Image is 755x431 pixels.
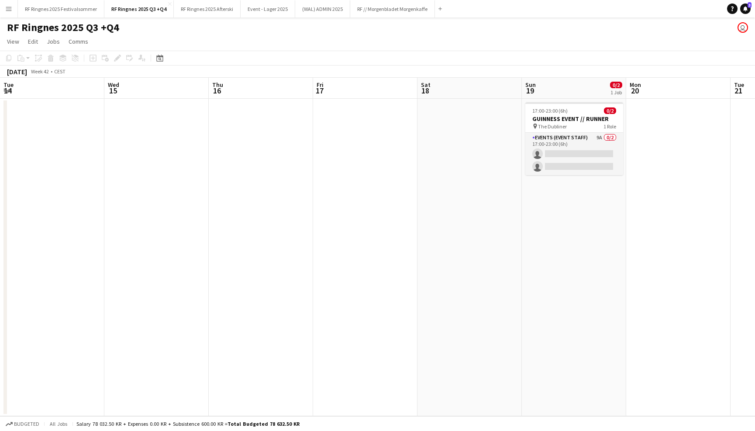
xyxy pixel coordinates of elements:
[524,86,536,96] span: 19
[4,419,41,429] button: Budgeted
[610,89,622,96] div: 1 Job
[174,0,241,17] button: RF Ringnes 2025 Afterski
[211,86,223,96] span: 16
[3,81,14,89] span: Tue
[7,21,119,34] h1: RF Ringnes 2025 Q3 +Q4
[212,81,223,89] span: Thu
[350,0,435,17] button: RF // Morgenbladet Morgenkaffe
[76,421,300,427] div: Salary 78 032.50 KR + Expenses 0.00 KR + Subsistence 600.00 KR =
[3,36,23,47] a: View
[733,86,744,96] span: 21
[420,86,431,96] span: 18
[69,38,88,45] span: Comms
[107,86,119,96] span: 15
[7,67,27,76] div: [DATE]
[48,421,69,427] span: All jobs
[525,102,623,175] app-job-card: 17:00-23:00 (6h)0/2GUINNESS EVENT // RUNNER The Dubliner1 RoleEvents (Event Staff)9A0/217:00-23:0...
[47,38,60,45] span: Jobs
[610,82,622,88] span: 0/2
[28,38,38,45] span: Edit
[108,81,119,89] span: Wed
[7,38,19,45] span: View
[2,86,14,96] span: 14
[29,68,51,75] span: Week 42
[104,0,174,17] button: RF Ringnes 2025 Q3 +Q4
[525,81,536,89] span: Sun
[603,123,616,130] span: 1 Role
[734,81,744,89] span: Tue
[24,36,41,47] a: Edit
[740,3,751,14] a: 3
[532,107,568,114] span: 17:00-23:00 (6h)
[738,22,748,33] app-user-avatar: Mille Berger
[14,421,39,427] span: Budgeted
[525,115,623,123] h3: GUINNESS EVENT // RUNNER
[295,0,350,17] button: (WAL) ADMIN 2025
[604,107,616,114] span: 0/2
[628,86,641,96] span: 20
[43,36,63,47] a: Jobs
[65,36,92,47] a: Comms
[315,86,324,96] span: 17
[525,133,623,175] app-card-role: Events (Event Staff)9A0/217:00-23:00 (6h)
[748,2,752,8] span: 3
[241,0,295,17] button: Event - Lager 2025
[18,0,104,17] button: RF Ringnes 2025 Festivalsommer
[630,81,641,89] span: Mon
[317,81,324,89] span: Fri
[538,123,567,130] span: The Dubliner
[54,68,66,75] div: CEST
[228,421,300,427] span: Total Budgeted 78 632.50 KR
[421,81,431,89] span: Sat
